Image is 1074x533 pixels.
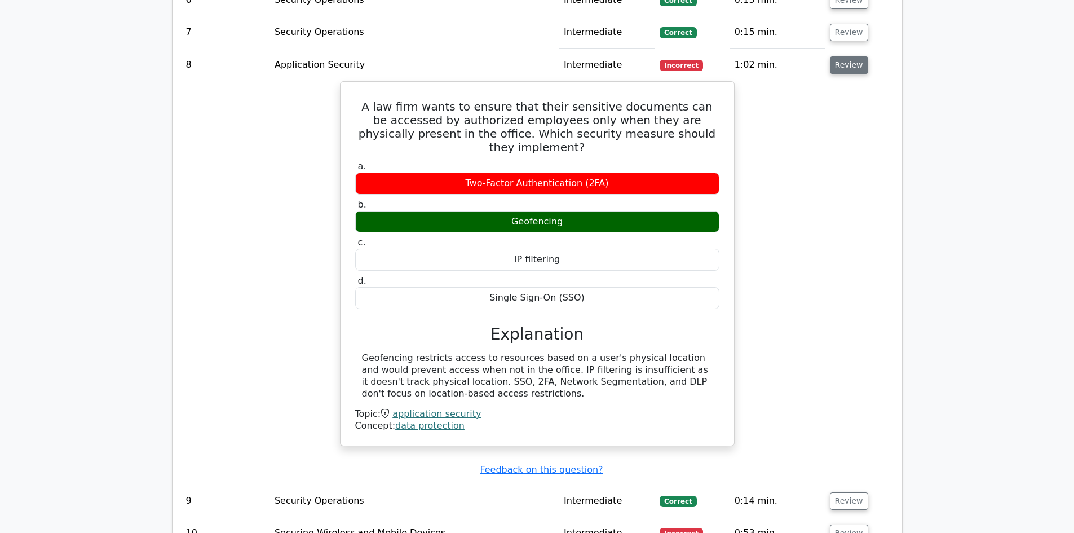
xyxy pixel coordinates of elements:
h5: A law firm wants to ensure that their sensitive documents can be accessed by authorized employees... [354,100,721,154]
td: Intermediate [559,485,655,517]
div: Single Sign-On (SSO) [355,287,719,309]
span: Correct [660,496,696,507]
div: Geofencing [355,211,719,233]
td: Application Security [270,49,559,81]
td: Intermediate [559,49,655,81]
div: Topic: [355,408,719,420]
td: 9 [182,485,270,517]
a: Feedback on this question? [480,464,603,475]
td: 1:02 min. [730,49,825,81]
button: Review [830,492,868,510]
td: Intermediate [559,16,655,49]
td: 0:14 min. [730,485,825,517]
div: Two-Factor Authentication (2FA) [355,173,719,195]
div: IP filtering [355,249,719,271]
td: Security Operations [270,16,559,49]
a: application security [392,408,481,419]
td: Security Operations [270,485,559,517]
div: Geofencing restricts access to resources based on a user's physical location and would prevent ac... [362,353,713,399]
span: Incorrect [660,60,703,71]
span: c. [358,237,366,248]
span: b. [358,199,366,210]
span: d. [358,275,366,286]
td: 7 [182,16,270,49]
span: Correct [660,27,696,38]
a: data protection [395,420,465,431]
td: 0:15 min. [730,16,825,49]
button: Review [830,24,868,41]
h3: Explanation [362,325,713,344]
button: Review [830,56,868,74]
div: Concept: [355,420,719,432]
span: a. [358,161,366,171]
td: 8 [182,49,270,81]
